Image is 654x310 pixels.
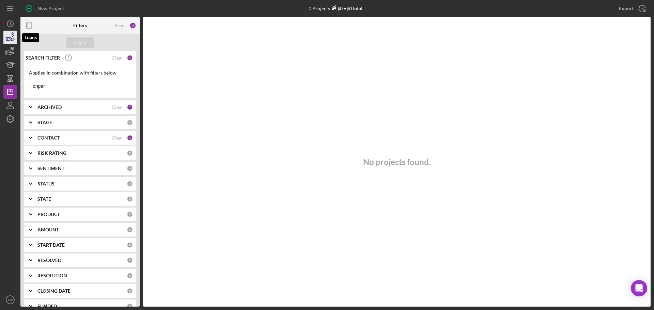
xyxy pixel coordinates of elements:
[37,196,51,202] b: STATE
[112,55,123,61] div: Clear
[66,37,94,48] button: Apply
[26,55,60,61] b: SEARCH FILTER
[73,23,87,28] b: Filters
[20,2,71,15] button: New Project
[37,150,66,156] b: RISK RATING
[363,157,431,167] h3: No projects found.
[112,135,123,141] div: Clear
[127,211,133,217] div: 0
[127,273,133,279] div: 0
[37,227,59,232] b: AMOUNT
[631,280,647,296] div: Open Intercom Messenger
[619,2,634,15] div: Export
[127,196,133,202] div: 0
[309,5,362,11] div: 0 Projects • $0 Total
[112,104,123,110] div: Clear
[37,181,54,186] b: STATUS
[37,288,71,294] b: CLOSING DATE
[127,150,133,156] div: 0
[129,22,136,29] div: 3
[8,298,13,302] text: TW
[37,273,67,278] b: RESOLUTION
[127,119,133,126] div: 0
[74,37,87,48] div: Apply
[612,2,651,15] button: Export
[127,257,133,263] div: 0
[127,303,133,309] div: 0
[127,135,133,141] div: 1
[37,166,64,171] b: SENTIMENT
[3,293,17,307] button: TW
[37,2,64,15] div: New Project
[127,55,133,61] div: 1
[37,304,57,309] b: FUNDED
[127,181,133,187] div: 0
[37,104,62,110] b: ARCHIVED
[37,258,61,263] b: RESOLVED
[37,242,65,248] b: START DATE
[127,227,133,233] div: 0
[29,70,131,76] div: Applied in combination with filters below
[114,23,126,28] div: Reset
[127,165,133,172] div: 0
[330,5,343,11] div: $0
[127,288,133,294] div: 0
[127,242,133,248] div: 0
[37,135,60,141] b: CONTACT
[37,212,60,217] b: PRODUCT
[37,120,52,125] b: STAGE
[127,104,133,110] div: 1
